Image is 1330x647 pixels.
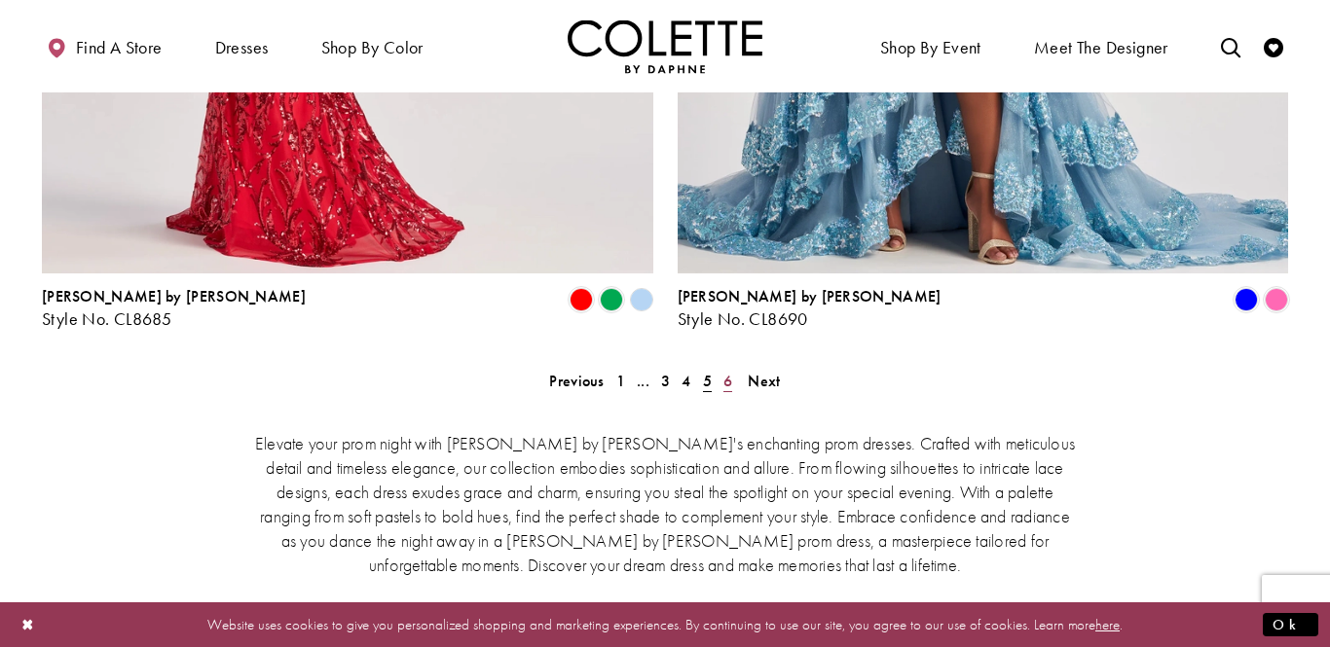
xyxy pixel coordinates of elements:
[321,38,424,57] span: Shop by color
[678,286,942,306] span: [PERSON_NAME] by [PERSON_NAME]
[1216,19,1245,73] a: Toggle search
[549,371,604,391] span: Previous
[880,38,981,57] span: Shop By Event
[570,288,593,311] i: Red
[697,367,718,395] span: Current page
[637,371,649,391] span: ...
[661,371,670,391] span: 3
[543,367,610,395] a: Prev Page
[251,431,1079,577] p: Elevate your prom night with [PERSON_NAME] by [PERSON_NAME]'s enchanting prom dresses. Crafted wi...
[682,371,690,391] span: 4
[42,19,166,73] a: Find a store
[616,371,625,391] span: 1
[655,367,676,395] a: 3
[600,288,623,311] i: Emerald
[1029,19,1173,73] a: Meet the designer
[678,307,808,330] span: Style No. CL8690
[1235,288,1258,311] i: Blue
[1034,38,1168,57] span: Meet the designer
[1095,614,1120,633] a: here
[215,38,269,57] span: Dresses
[610,367,631,395] a: 1
[748,371,780,391] span: Next
[42,288,306,329] div: Colette by Daphne Style No. CL8685
[1265,288,1288,311] i: Pink
[210,19,274,73] span: Dresses
[42,307,171,330] span: Style No. CL8685
[140,611,1190,637] p: Website uses cookies to give you personalized shopping and marketing experiences. By continuing t...
[42,286,306,306] span: [PERSON_NAME] by [PERSON_NAME]
[742,367,786,395] a: Next Page
[718,367,738,395] a: 6
[676,367,696,395] a: 4
[568,19,762,73] a: Visit Home Page
[703,371,712,391] span: 5
[1259,19,1288,73] a: Check Wishlist
[12,607,45,641] button: Close Dialog
[316,19,428,73] span: Shop by color
[568,19,762,73] img: Colette by Daphne
[723,371,732,391] span: 6
[1263,612,1318,636] button: Submit Dialog
[630,288,653,311] i: Periwinkle
[76,38,163,57] span: Find a store
[875,19,986,73] span: Shop By Event
[631,367,655,395] a: ...
[678,288,942,329] div: Colette by Daphne Style No. CL8690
